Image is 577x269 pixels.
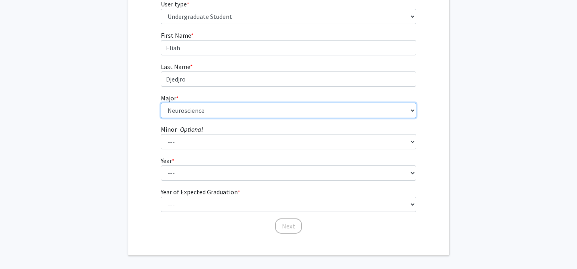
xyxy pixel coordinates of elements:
label: Year of Expected Graduation [161,187,240,197]
label: Year [161,156,174,165]
i: - Optional [177,125,203,133]
label: Minor [161,124,203,134]
iframe: Chat [6,233,34,263]
span: First Name [161,31,191,39]
label: Major [161,93,179,103]
button: Next [275,218,302,234]
span: Last Name [161,63,190,71]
